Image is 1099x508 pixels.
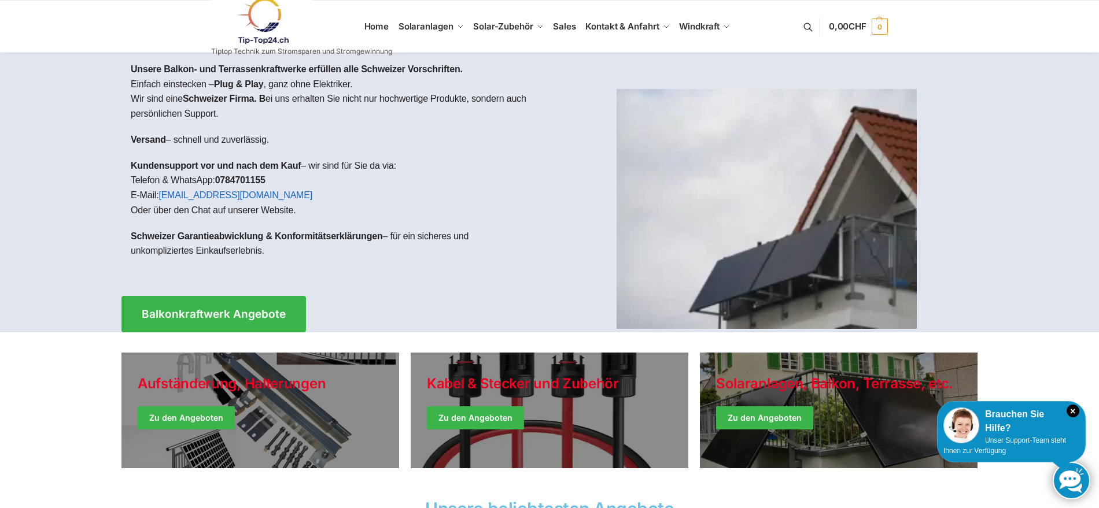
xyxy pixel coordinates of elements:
strong: Schweizer Firma. B [183,94,265,103]
span: Solaranlagen [399,21,453,32]
a: Winter Jackets [700,353,978,468]
p: Tiptop Technik zum Stromsparen und Stromgewinnung [211,48,392,55]
span: CHF [849,21,866,32]
strong: Plug & Play [214,79,264,89]
span: Windkraft [679,21,720,32]
p: – wir sind für Sie da via: Telefon & WhatsApp: E-Mail: Oder über den Chat auf unserer Website. [131,158,540,217]
i: Schließen [1067,405,1079,417]
img: Customer service [943,407,979,443]
span: Solar-Zubehör [473,21,533,32]
strong: Schweizer Garantieabwicklung & Konformitätserklärungen [131,231,383,241]
div: Brauchen Sie Hilfe? [943,407,1079,435]
span: Unser Support-Team steht Ihnen zur Verfügung [943,436,1066,455]
a: Holiday Style [121,353,399,468]
div: Einfach einstecken – , ganz ohne Elektriker. [121,53,549,279]
strong: 0784701155 [215,175,265,185]
strong: Kundensupport vor und nach dem Kauf [131,161,301,170]
a: Windkraft [674,1,735,53]
a: [EMAIL_ADDRESS][DOMAIN_NAME] [158,190,312,200]
a: Sales [548,1,581,53]
span: Balkonkraftwerk Angebote [142,309,286,320]
a: 0,00CHF 0 [829,9,888,44]
p: – schnell und zuverlässig. [131,132,540,147]
strong: Versand [131,135,166,144]
span: Sales [553,21,576,32]
a: Balkonkraftwerk Angebote [121,296,306,332]
span: 0 [872,18,888,35]
a: Solar-Zubehör [469,1,548,53]
p: – für ein sicheres und unkompliziertes Einkaufserlebnis. [131,229,540,258]
span: Kontakt & Anfahrt [585,21,659,32]
strong: Unsere Balkon- und Terrassenkraftwerke erfüllen alle Schweizer Vorschriften. [131,64,463,74]
a: Solaranlagen [393,1,468,53]
a: Kontakt & Anfahrt [581,1,674,53]
span: 0,00 [829,21,866,32]
a: Holiday Style [411,353,688,468]
img: Home 1 [617,89,917,329]
p: Wir sind eine ei uns erhalten Sie nicht nur hochwertige Produkte, sondern auch persönlichen Support. [131,91,540,121]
